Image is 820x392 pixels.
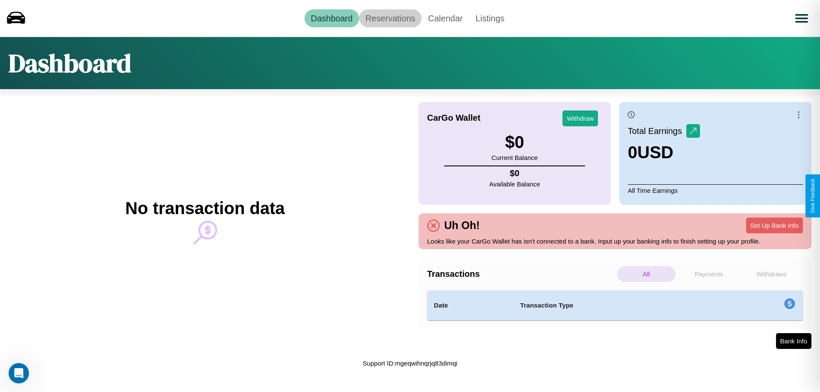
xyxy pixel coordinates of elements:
a: Dashboard [305,9,359,27]
a: Calendar [422,9,469,27]
p: Current Balance [492,152,538,163]
button: Withdraw [562,110,598,126]
button: Open menu [790,6,814,30]
div: Give Feedback [810,179,816,213]
p: All [617,266,676,282]
button: Bank Info [776,333,811,349]
p: Available Balance [489,178,540,190]
table: simple table [427,290,803,320]
h1: Dashboard [9,46,131,81]
a: Reservations [359,9,422,27]
h4: $ 0 [489,168,540,178]
h4: Uh Oh! [440,219,484,232]
iframe: Intercom live chat [9,363,29,383]
p: Payments [680,266,738,282]
h4: Date [434,300,507,311]
h3: $ 0 [492,133,538,152]
p: Looks like your CarGo Wallet has isn't connected to a bank. Input up your banking info to finish ... [427,235,803,247]
button: Set Up Bank Info [746,218,803,233]
h4: Transaction Type [520,300,714,311]
a: Listings [469,9,511,27]
h3: 0 USD [628,143,700,162]
h2: No transaction data [125,199,284,218]
p: Support ID: mgeqwihnqrjq83dimqi [363,357,457,369]
p: Total Earnings [628,123,686,139]
p: Withdraws [742,266,801,282]
h4: Transactions [427,269,615,279]
p: All Time Earnings [628,184,803,196]
h4: CarGo Wallet [427,113,480,123]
